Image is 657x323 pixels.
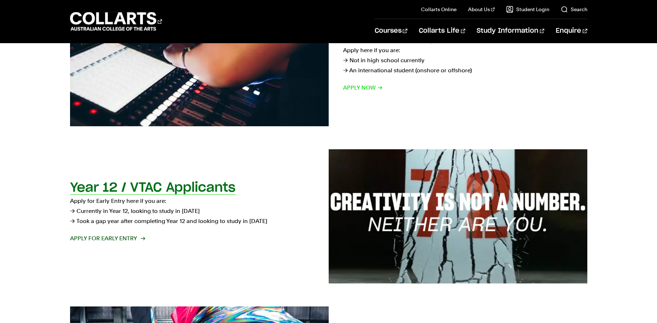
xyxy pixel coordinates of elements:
h2: Year 12 / VTAC Applicants [70,181,236,194]
span: Apply for Early Entry [70,233,144,244]
p: Apply for Early Entry here if you are: → Currently in Year 12, looking to study in [DATE] → Took ... [70,196,314,226]
p: Apply here if you are: → Not in high school currently → An international student (onshore or offs... [343,45,587,76]
a: Collarts Online [421,6,457,13]
a: Year 12 / VTAC Applicants Apply for Early Entry here if you are:→ Currently in Year 12, looking t... [70,149,587,283]
a: Search [561,6,587,13]
a: Enquire [556,19,587,43]
span: Apply now [343,83,383,93]
h2: Direct Applicants (Domestic & International) [343,18,542,44]
a: Courses [375,19,407,43]
div: Go to homepage [70,11,162,32]
a: Student Login [506,6,549,13]
a: Collarts Life [419,19,465,43]
a: About Us [468,6,495,13]
a: Study Information [477,19,544,43]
